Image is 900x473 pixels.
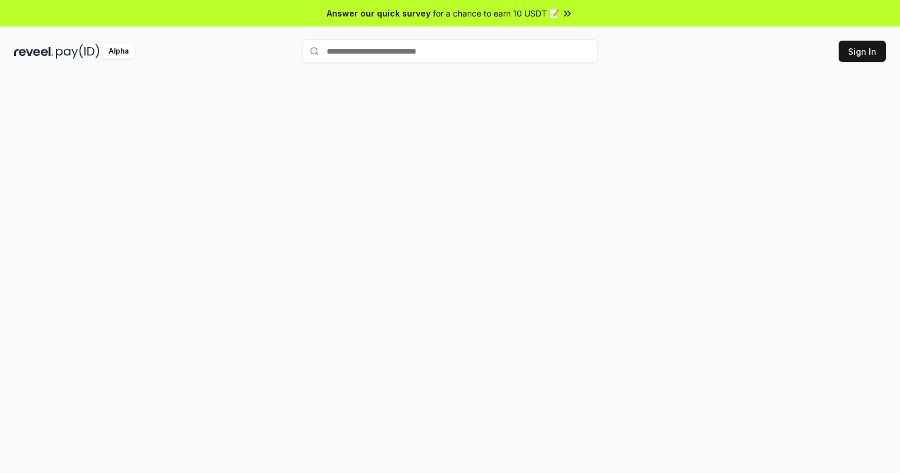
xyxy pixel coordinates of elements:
span: for a chance to earn 10 USDT 📝 [433,7,559,19]
span: Answer our quick survey [327,7,431,19]
img: reveel_dark [14,44,54,59]
div: Alpha [102,44,135,59]
img: pay_id [56,44,100,59]
button: Sign In [839,41,886,62]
